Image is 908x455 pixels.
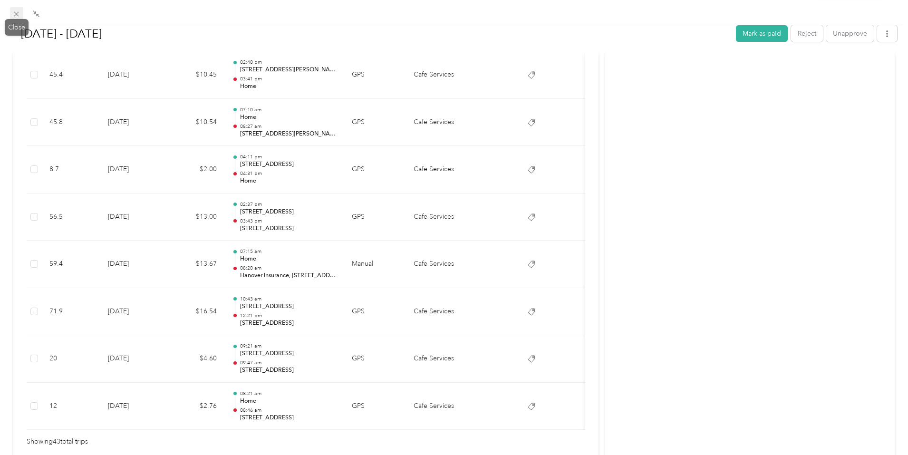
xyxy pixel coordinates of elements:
[240,255,337,263] p: Home
[240,390,337,397] p: 08:21 am
[100,241,167,288] td: [DATE]
[344,51,406,99] td: GPS
[240,359,337,366] p: 09:47 am
[42,99,100,146] td: 45.8
[406,288,478,336] td: Cafe Services
[344,288,406,336] td: GPS
[240,130,337,138] p: [STREET_ADDRESS][PERSON_NAME]
[240,349,337,358] p: [STREET_ADDRESS]
[344,99,406,146] td: GPS
[42,146,100,194] td: 8.7
[240,397,337,406] p: Home
[11,22,729,45] h1: Aug 1 - 31, 2025
[240,123,337,130] p: 08:27 am
[240,76,337,82] p: 03:41 pm
[167,194,225,241] td: $13.00
[736,25,788,42] button: Mark as paid
[240,106,337,113] p: 07:10 am
[406,241,478,288] td: Cafe Services
[240,170,337,177] p: 04:31 pm
[167,146,225,194] td: $2.00
[406,51,478,99] td: Cafe Services
[167,288,225,336] td: $16.54
[167,335,225,383] td: $4.60
[240,82,337,91] p: Home
[406,146,478,194] td: Cafe Services
[100,51,167,99] td: [DATE]
[344,335,406,383] td: GPS
[100,288,167,336] td: [DATE]
[240,414,337,422] p: [STREET_ADDRESS]
[42,194,100,241] td: 56.5
[344,146,406,194] td: GPS
[100,335,167,383] td: [DATE]
[240,113,337,122] p: Home
[167,51,225,99] td: $10.45
[344,194,406,241] td: GPS
[42,383,100,430] td: 12
[240,160,337,169] p: [STREET_ADDRESS]
[240,224,337,233] p: [STREET_ADDRESS]
[240,271,337,280] p: Hanover Insurance, [STREET_ADDRESS]
[240,319,337,328] p: [STREET_ADDRESS]
[240,177,337,185] p: Home
[240,59,337,66] p: 02:40 pm
[167,383,225,430] td: $2.76
[240,296,337,302] p: 10:43 am
[240,302,337,311] p: [STREET_ADDRESS]
[240,312,337,319] p: 12:21 pm
[344,241,406,288] td: Manual
[406,194,478,241] td: Cafe Services
[167,241,225,288] td: $13.67
[820,13,877,25] p: Report updated
[240,208,337,216] p: [STREET_ADDRESS]
[240,366,337,375] p: [STREET_ADDRESS]
[240,66,337,74] p: [STREET_ADDRESS][PERSON_NAME]
[344,383,406,430] td: GPS
[240,201,337,208] p: 02:37 pm
[406,335,478,383] td: Cafe Services
[42,288,100,336] td: 71.9
[42,335,100,383] td: 20
[100,194,167,241] td: [DATE]
[240,265,337,271] p: 08:20 am
[42,241,100,288] td: 59.4
[27,436,88,447] span: Showing 43 total trips
[167,99,225,146] td: $10.54
[42,51,100,99] td: 45.4
[100,383,167,430] td: [DATE]
[240,218,337,224] p: 03:43 pm
[240,343,337,349] p: 09:21 am
[240,154,337,160] p: 04:11 pm
[406,99,478,146] td: Cafe Services
[100,146,167,194] td: [DATE]
[240,407,337,414] p: 08:46 am
[100,99,167,146] td: [DATE]
[5,19,29,36] div: Close
[826,25,874,42] button: Unapprove
[791,25,823,42] button: Reject
[855,402,908,455] iframe: Everlance-gr Chat Button Frame
[240,248,337,255] p: 07:15 am
[406,383,478,430] td: Cafe Services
